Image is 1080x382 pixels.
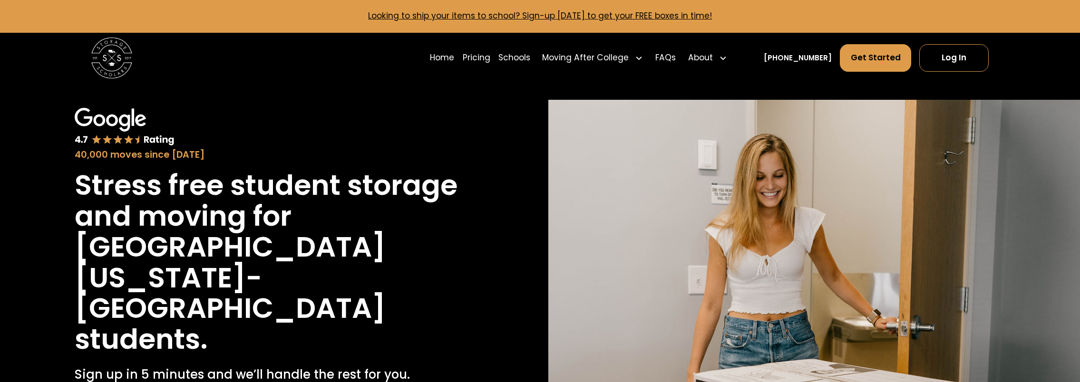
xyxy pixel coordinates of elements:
[919,44,989,72] a: Log In
[684,44,731,72] div: About
[430,44,454,72] a: Home
[542,52,629,64] div: Moving After College
[368,10,712,21] a: Looking to ship your items to school? Sign-up [DATE] to get your FREE boxes in time!
[75,232,457,325] h1: [GEOGRAPHIC_DATA][US_STATE]-[GEOGRAPHIC_DATA]
[463,44,490,72] a: Pricing
[538,44,647,72] div: Moving After College
[75,148,457,162] div: 40,000 moves since [DATE]
[75,324,208,355] h1: students.
[498,44,530,72] a: Schools
[764,53,832,64] a: [PHONE_NUMBER]
[840,44,911,72] a: Get Started
[688,52,713,64] div: About
[75,170,457,232] h1: Stress free student storage and moving for
[75,108,175,146] img: Google 4.7 star rating
[91,38,132,78] img: Storage Scholars main logo
[91,38,132,78] a: home
[655,44,676,72] a: FAQs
